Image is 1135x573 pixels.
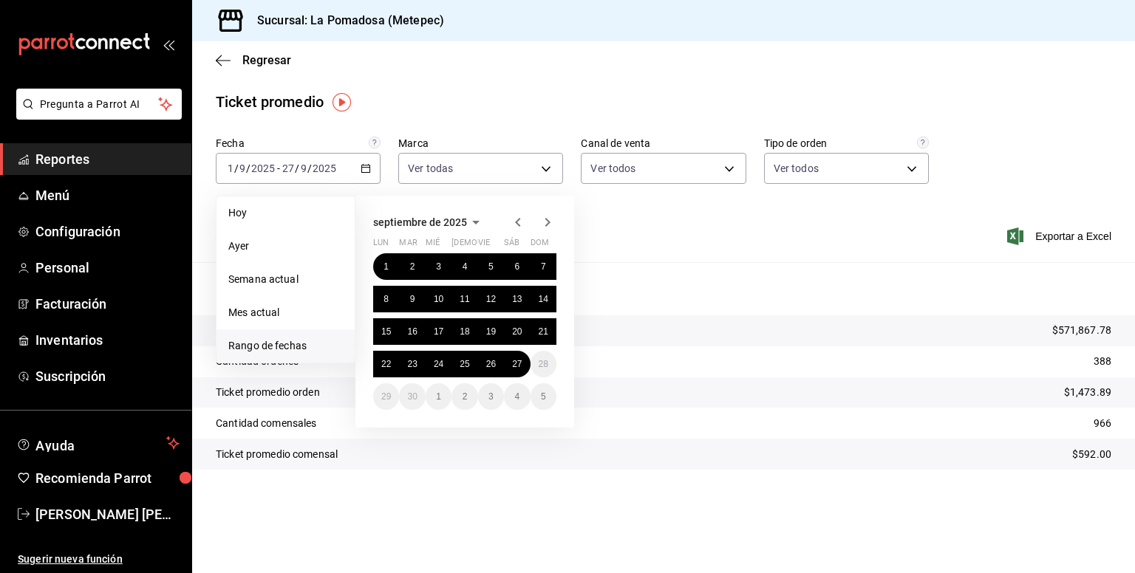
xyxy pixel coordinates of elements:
button: 18 de septiembre de 2025 [451,318,477,345]
abbr: 2 de septiembre de 2025 [410,261,415,272]
button: 6 de septiembre de 2025 [504,253,530,280]
button: 19 de septiembre de 2025 [478,318,504,345]
abbr: 26 de septiembre de 2025 [486,359,496,369]
abbr: 10 de septiembre de 2025 [434,294,443,304]
button: 20 de septiembre de 2025 [504,318,530,345]
span: Configuración [35,222,180,241]
abbr: 4 de octubre de 2025 [514,391,519,402]
button: 21 de septiembre de 2025 [531,318,556,345]
span: septiembre de 2025 [373,216,467,228]
button: 10 de septiembre de 2025 [426,286,451,312]
button: 8 de septiembre de 2025 [373,286,399,312]
p: Ticket promedio orden [216,385,320,400]
button: septiembre de 2025 [373,213,485,231]
abbr: viernes [478,238,490,253]
p: $571,867.78 [1052,323,1111,338]
button: open_drawer_menu [163,38,174,50]
a: Pregunta a Parrot AI [10,107,182,123]
abbr: 5 de octubre de 2025 [541,391,546,402]
abbr: 30 de septiembre de 2025 [407,391,417,402]
abbr: 4 de septiembre de 2025 [463,261,468,272]
input: -- [239,162,246,174]
abbr: 19 de septiembre de 2025 [486,326,496,337]
input: -- [300,162,307,174]
span: - [277,162,280,174]
button: 11 de septiembre de 2025 [451,286,477,312]
button: 7 de septiembre de 2025 [531,253,556,280]
span: Facturación [35,294,180,314]
abbr: 3 de septiembre de 2025 [436,261,441,272]
abbr: 24 de septiembre de 2025 [434,359,443,369]
abbr: 2 de octubre de 2025 [463,391,468,402]
button: Pregunta a Parrot AI [16,89,182,120]
button: 4 de octubre de 2025 [504,383,530,410]
span: Sugerir nueva función [18,552,180,567]
span: Ver todos [774,161,819,176]
abbr: miércoles [426,238,440,253]
label: Canal de venta [581,138,746,148]
button: 9 de septiembre de 2025 [399,286,425,312]
button: 29 de septiembre de 2025 [373,383,399,410]
abbr: 15 de septiembre de 2025 [381,326,391,337]
span: / [246,162,250,174]
button: 24 de septiembre de 2025 [426,351,451,377]
p: $1,473.89 [1064,385,1111,400]
button: 22 de septiembre de 2025 [373,351,399,377]
span: Semana actual [228,272,343,287]
label: Tipo de orden [764,138,929,148]
svg: Todas las órdenes contabilizan 1 comensal a excepción de órdenes de mesa con comensales obligator... [917,137,929,148]
input: -- [282,162,295,174]
label: Fecha [216,138,381,148]
span: / [234,162,239,174]
abbr: 13 de septiembre de 2025 [512,294,522,304]
button: 1 de octubre de 2025 [426,383,451,410]
p: Ticket promedio comensal [216,447,338,462]
abbr: 7 de septiembre de 2025 [541,261,546,272]
span: Inventarios [35,330,180,350]
span: [PERSON_NAME] [PERSON_NAME] [35,504,180,524]
span: Menú [35,185,180,205]
button: 30 de septiembre de 2025 [399,383,425,410]
abbr: 16 de septiembre de 2025 [407,326,417,337]
img: Tooltip marker [333,93,351,111]
span: Ayuda [35,434,160,452]
h3: Sucursal: La Pomadosa (Metepec) [245,12,444,30]
abbr: 6 de septiembre de 2025 [514,261,519,272]
abbr: 9 de septiembre de 2025 [410,294,415,304]
span: Personal [35,258,180,278]
button: 15 de septiembre de 2025 [373,318,399,345]
span: Recomienda Parrot [35,468,180,488]
button: Exportar a Excel [1010,227,1111,245]
svg: Información delimitada a máximo 62 días. [369,137,381,148]
p: Cantidad comensales [216,416,317,431]
button: 14 de septiembre de 2025 [531,286,556,312]
input: ---- [312,162,337,174]
button: 26 de septiembre de 2025 [478,351,504,377]
span: Regresar [242,53,291,67]
abbr: 14 de septiembre de 2025 [539,294,548,304]
button: 12 de septiembre de 2025 [478,286,504,312]
abbr: 8 de septiembre de 2025 [384,294,389,304]
div: Ticket promedio [216,91,324,113]
abbr: 11 de septiembre de 2025 [460,294,469,304]
button: 3 de septiembre de 2025 [426,253,451,280]
abbr: 1 de octubre de 2025 [436,391,441,402]
button: 2 de septiembre de 2025 [399,253,425,280]
button: 25 de septiembre de 2025 [451,351,477,377]
abbr: jueves [451,238,539,253]
abbr: 22 de septiembre de 2025 [381,359,391,369]
abbr: 5 de septiembre de 2025 [488,261,494,272]
abbr: 1 de septiembre de 2025 [384,261,389,272]
p: Resumen [216,280,1111,298]
abbr: 25 de septiembre de 2025 [460,359,469,369]
span: Ver todas [408,161,453,176]
span: Reportes [35,149,180,169]
label: Marca [398,138,563,148]
abbr: lunes [373,238,389,253]
abbr: 12 de septiembre de 2025 [486,294,496,304]
p: 388 [1094,354,1111,369]
abbr: 23 de septiembre de 2025 [407,359,417,369]
button: 4 de septiembre de 2025 [451,253,477,280]
abbr: 29 de septiembre de 2025 [381,391,391,402]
